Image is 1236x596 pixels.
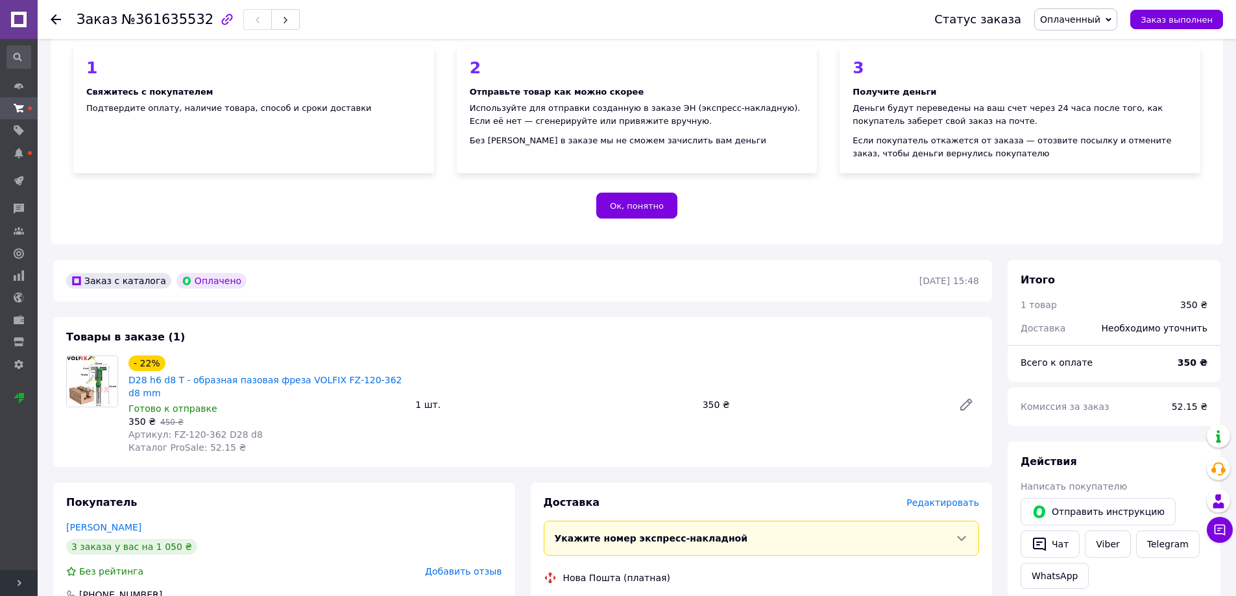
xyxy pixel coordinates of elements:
time: [DATE] 15:48 [919,276,979,286]
div: Заказ с каталога [66,273,171,289]
span: Заказ выполнен [1141,15,1213,25]
span: Добавить отзыв [425,566,502,577]
button: Отправить инструкцию [1021,498,1176,525]
div: Оплачено [176,273,247,289]
div: Нова Пошта (платная) [560,571,673,584]
span: 52.15 ₴ [1172,401,1207,412]
span: Редактировать [906,497,979,508]
span: 350 ₴ [128,416,156,427]
div: Вернуться назад [51,13,61,26]
span: Укажите номер экспресс-накладной [555,533,748,543]
img: D28 h6 d8 Т - образная пазовая фреза VOLFIX FZ-120-362 d8 mm [67,356,117,407]
span: Заказ [77,12,117,27]
div: 2 [470,60,805,76]
div: 3 заказа у вас на 1 050 ₴ [66,539,197,554]
a: D28 h6 d8 Т - образная пазовая фреза VOLFIX FZ-120-362 d8 mm [128,375,402,398]
span: Каталог ProSale: 52.15 ₴ [128,442,246,453]
div: 3 [853,60,1187,76]
button: Чат [1021,530,1080,558]
b: Получите деньги [853,87,936,97]
div: Статус заказа [934,13,1021,26]
b: Отправьте товар как можно скорее [470,87,644,97]
b: Свяжитесь с покупателем [86,87,213,97]
div: 350 ₴ [1180,298,1207,311]
div: - 22% [128,355,165,371]
span: 1 товар [1021,300,1057,310]
button: Ок, понятно [596,193,677,219]
div: 1 [86,60,421,76]
span: Итого [1021,274,1055,286]
a: Редактировать [953,392,979,418]
span: Комиссия за заказ [1021,401,1109,412]
span: Без рейтинга [79,566,143,577]
a: Viber [1085,530,1130,558]
div: Без [PERSON_NAME] в заказе мы не сможем зачислить вам деньги [470,134,805,147]
div: Деньги будут переведены на ваш счет через 24 часа после того, как покупатель заберет свой заказ н... [853,102,1187,128]
div: Необходимо уточнить [1094,314,1215,342]
button: Заказ выполнен [1130,10,1223,29]
div: Если покупатель откажется от заказа — отозвите посылку и отмените заказ, чтобы деньги вернулись п... [853,134,1187,160]
b: 350 ₴ [1178,357,1207,368]
div: 1 шт. [410,396,697,414]
span: 450 ₴ [160,418,184,427]
span: Всего к оплате [1021,357,1093,368]
span: Товары в заказе (1) [66,331,185,343]
span: Артикул: FZ-120-362 D28 d8 [128,429,263,440]
button: Чат с покупателем [1207,517,1233,543]
a: WhatsApp [1021,563,1089,589]
span: Написать покупателю [1021,481,1127,492]
div: 350 ₴ [697,396,948,414]
span: №361635532 [121,12,213,27]
a: Telegram [1136,530,1200,558]
span: Доставка [1021,323,1065,333]
span: Ок, понятно [610,201,664,211]
span: Оплаченный [1040,14,1100,25]
span: Готово к отправке [128,403,217,414]
span: Покупатель [66,496,137,508]
span: Доставка [544,496,600,508]
div: Подтвердите оплату, наличие товара, способ и сроки доставки [86,102,421,115]
div: Используйте для отправки созданную в заказе ЭН (экспресс-накладную). Если её нет — сгенерируйте и... [470,102,805,128]
span: Действия [1021,455,1077,468]
a: [PERSON_NAME] [66,522,141,532]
